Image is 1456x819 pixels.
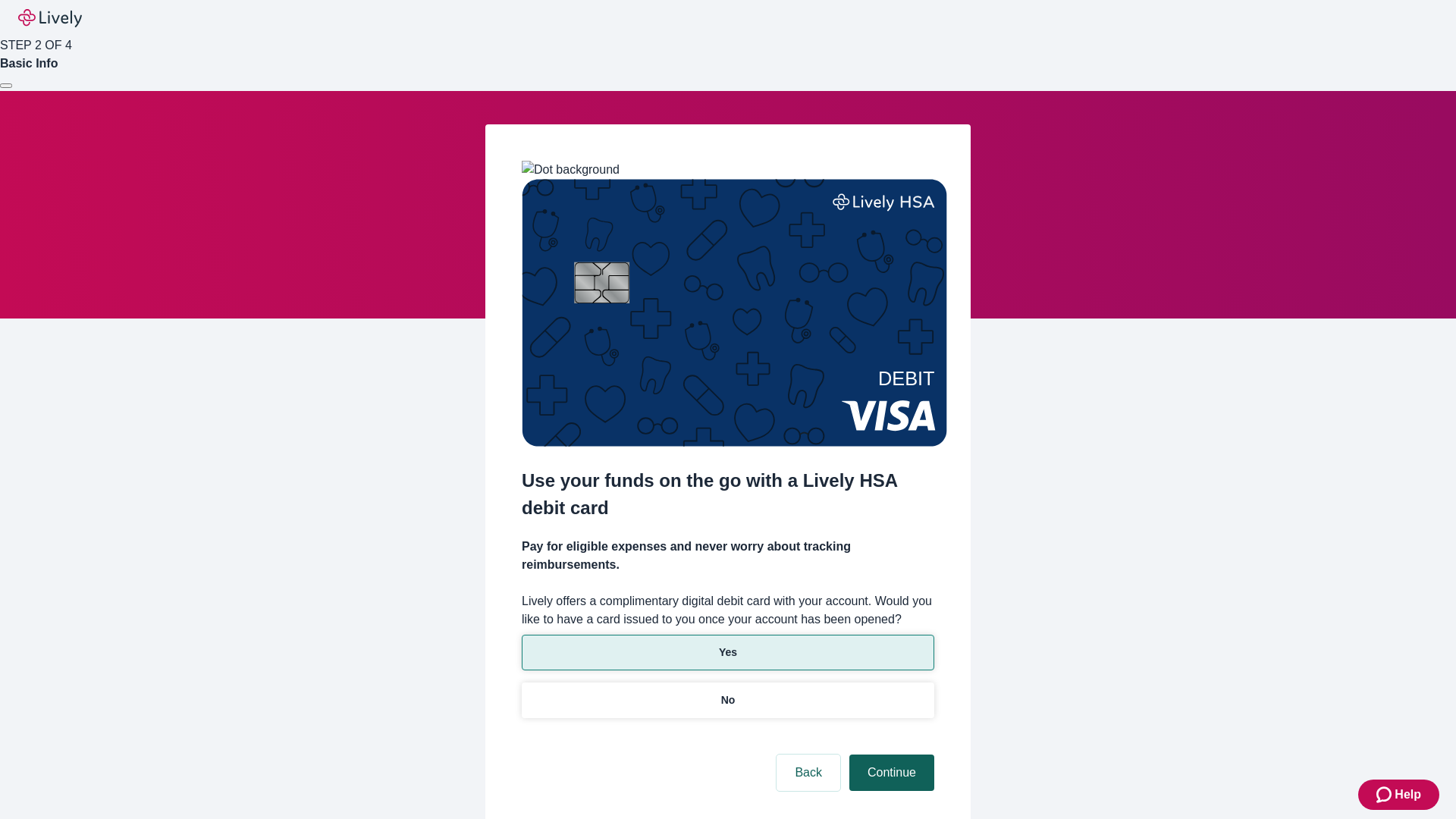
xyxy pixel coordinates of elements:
[522,592,934,629] label: Lively offers a complimentary digital debit card with your account. Would you like to have a card...
[522,538,934,574] h4: Pay for eligible expenses and never worry about tracking reimbursements.
[777,755,840,791] button: Back
[522,635,934,670] button: Yes
[522,161,620,179] img: Dot background
[522,682,934,718] button: No
[522,467,934,522] h2: Use your funds on the go with a Lively HSA debit card
[18,9,82,27] img: Lively
[719,645,737,661] p: Yes
[1395,786,1421,804] span: Help
[849,755,934,791] button: Continue
[1358,780,1439,810] button: Zendesk support iconHelp
[522,179,947,447] img: Debit card
[721,692,736,708] p: No
[1376,786,1395,804] svg: Zendesk support icon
